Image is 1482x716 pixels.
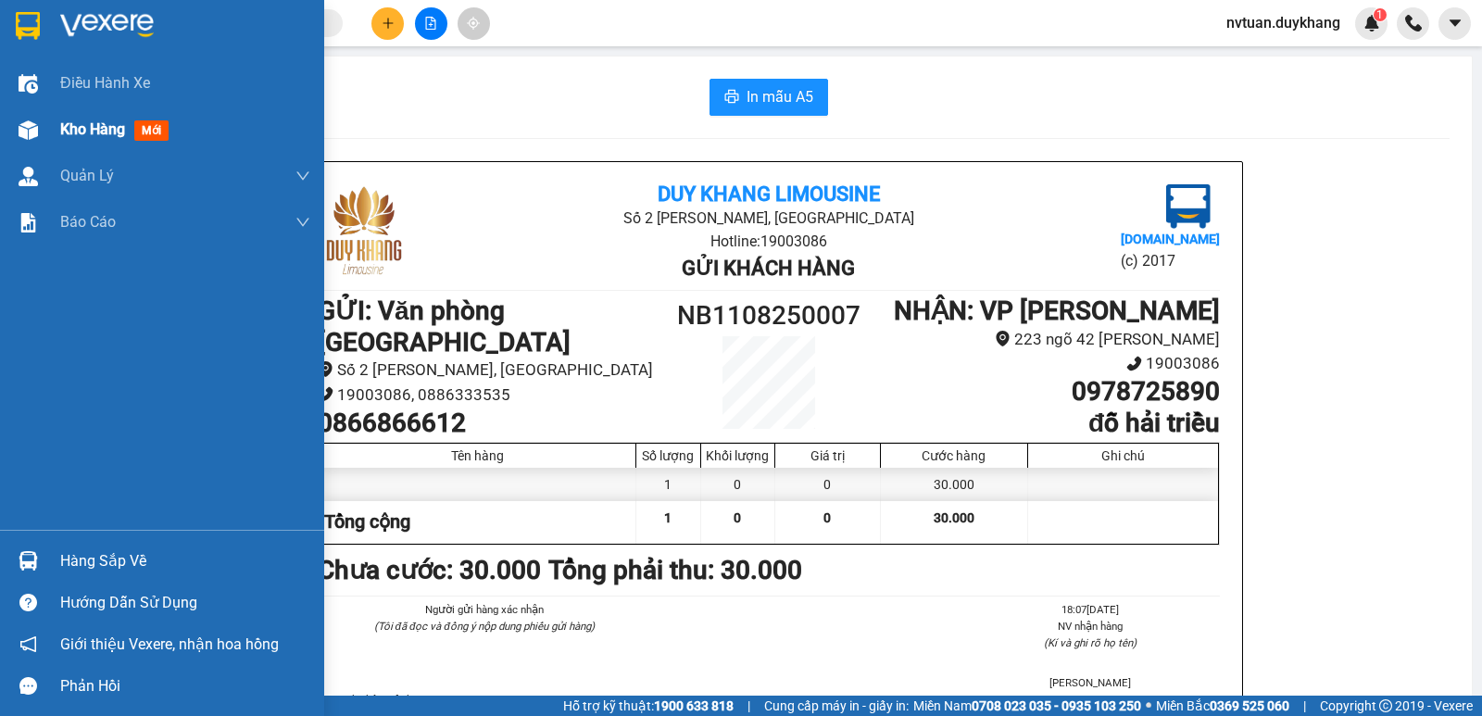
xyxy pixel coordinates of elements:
[1447,15,1463,31] span: caret-down
[103,69,421,92] li: Hotline: 19003086
[995,331,1011,346] span: environment
[882,327,1220,352] li: 223 ngõ 42 [PERSON_NAME]
[134,120,169,141] span: mới
[19,551,38,571] img: warehouse-icon
[664,510,672,525] span: 1
[19,594,37,611] span: question-circle
[823,510,831,525] span: 0
[150,21,372,44] b: Duy Khang Limousine
[103,45,421,69] li: Số 2 [PERSON_NAME], [GEOGRAPHIC_DATA]
[747,85,813,108] span: In mẫu A5
[972,698,1141,713] strong: 0708 023 035 - 0935 103 250
[1374,8,1387,21] sup: 1
[747,696,750,716] span: |
[734,510,741,525] span: 0
[318,408,656,439] h1: 0866866612
[318,361,333,377] span: environment
[324,448,631,463] div: Tên hàng
[60,672,310,700] div: Phản hồi
[1212,11,1355,34] span: nvtuan.duykhang
[654,698,734,713] strong: 1900 633 818
[1363,15,1380,31] img: icon-new-feature
[318,295,571,358] b: GỬI : Văn phòng [GEOGRAPHIC_DATA]
[60,120,125,138] span: Kho hàng
[1146,702,1151,710] span: ⚪️
[701,468,775,501] div: 0
[1166,184,1211,229] img: logo.jpg
[656,295,882,336] h1: NB1108250007
[355,601,613,618] li: Người gửi hàng xác nhận
[1438,7,1471,40] button: caret-down
[548,555,802,585] b: Tổng phải thu: 30.000
[706,448,770,463] div: Khối lượng
[468,207,1069,230] li: Số 2 [PERSON_NAME], [GEOGRAPHIC_DATA]
[382,17,395,30] span: plus
[415,7,447,40] button: file-add
[60,164,114,187] span: Quản Lý
[961,618,1220,634] li: NV nhận hàng
[1303,696,1306,716] span: |
[318,358,656,383] li: Số 2 [PERSON_NAME], [GEOGRAPHIC_DATA]
[19,677,37,695] span: message
[641,448,696,463] div: Số lượng
[780,448,875,463] div: Giá trị
[934,510,974,525] span: 30.000
[60,547,310,575] div: Hàng sắp về
[882,376,1220,408] h1: 0978725890
[1126,356,1142,371] span: phone
[764,696,909,716] span: Cung cấp máy in - giấy in:
[371,7,404,40] button: plus
[1405,15,1422,31] img: phone-icon
[467,17,480,30] span: aim
[295,215,310,230] span: down
[318,386,333,402] span: phone
[682,257,855,280] b: Gửi khách hàng
[458,7,490,40] button: aim
[881,468,1028,501] div: 30.000
[318,184,410,277] img: logo.jpg
[894,295,1220,326] b: NHẬN : VP [PERSON_NAME]
[913,696,1141,716] span: Miền Nam
[710,79,828,116] button: printerIn mẫu A5
[1210,698,1289,713] strong: 0369 525 060
[658,182,880,206] b: Duy Khang Limousine
[1376,8,1383,21] span: 1
[1156,696,1289,716] span: Miền Bắc
[324,510,410,533] span: Tổng cộng
[882,351,1220,376] li: 19003086
[19,74,38,94] img: warehouse-icon
[636,468,701,501] div: 1
[885,448,1023,463] div: Cước hàng
[23,23,116,116] img: logo.jpg
[60,210,116,233] span: Báo cáo
[16,12,40,40] img: logo-vxr
[724,89,739,107] span: printer
[19,167,38,186] img: warehouse-icon
[19,635,37,653] span: notification
[374,620,595,633] i: (Tôi đã đọc và đồng ý nộp dung phiếu gửi hàng)
[961,601,1220,618] li: 18:07[DATE]
[775,468,881,501] div: 0
[882,408,1220,439] h1: đỗ hải triều
[19,120,38,140] img: warehouse-icon
[202,134,321,175] h1: NB1108250007
[60,589,310,617] div: Hướng dẫn sử dụng
[318,555,541,585] b: Chưa cước : 30.000
[1044,636,1137,649] i: (Kí và ghi rõ họ tên)
[23,134,192,258] b: GỬI : Văn phòng [GEOGRAPHIC_DATA]
[174,95,347,119] b: Gửi khách hàng
[19,213,38,232] img: solution-icon
[1379,699,1392,712] span: copyright
[318,383,656,408] li: 19003086, 0886333535
[1033,448,1213,463] div: Ghi chú
[424,17,437,30] span: file-add
[60,633,279,656] span: Giới thiệu Vexere, nhận hoa hồng
[1121,232,1220,246] b: [DOMAIN_NAME]
[60,71,150,94] span: Điều hành xe
[563,696,734,716] span: Hỗ trợ kỹ thuật:
[961,674,1220,691] li: [PERSON_NAME]
[295,169,310,183] span: down
[1121,249,1220,272] li: (c) 2017
[468,230,1069,253] li: Hotline: 19003086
